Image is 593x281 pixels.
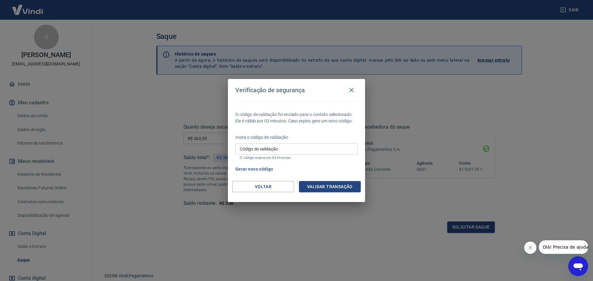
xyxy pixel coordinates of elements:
[235,134,358,141] p: Insira o código de validação
[233,163,276,175] button: Gerar novo código
[235,86,305,94] h4: Verificação de segurança
[235,111,358,124] p: O código de validação foi enviado para o contato selecionado. Ele é válido por 03 minutos. Caso e...
[232,181,294,192] button: Voltar
[240,156,353,160] p: O código expira em 03 minutos.
[524,242,536,254] iframe: Fechar mensagem
[568,256,588,276] iframe: Botão para abrir a janela de mensagens
[4,4,52,9] span: Olá! Precisa de ajuda?
[539,240,588,254] iframe: Mensagem da empresa
[299,181,361,192] button: Validar transação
